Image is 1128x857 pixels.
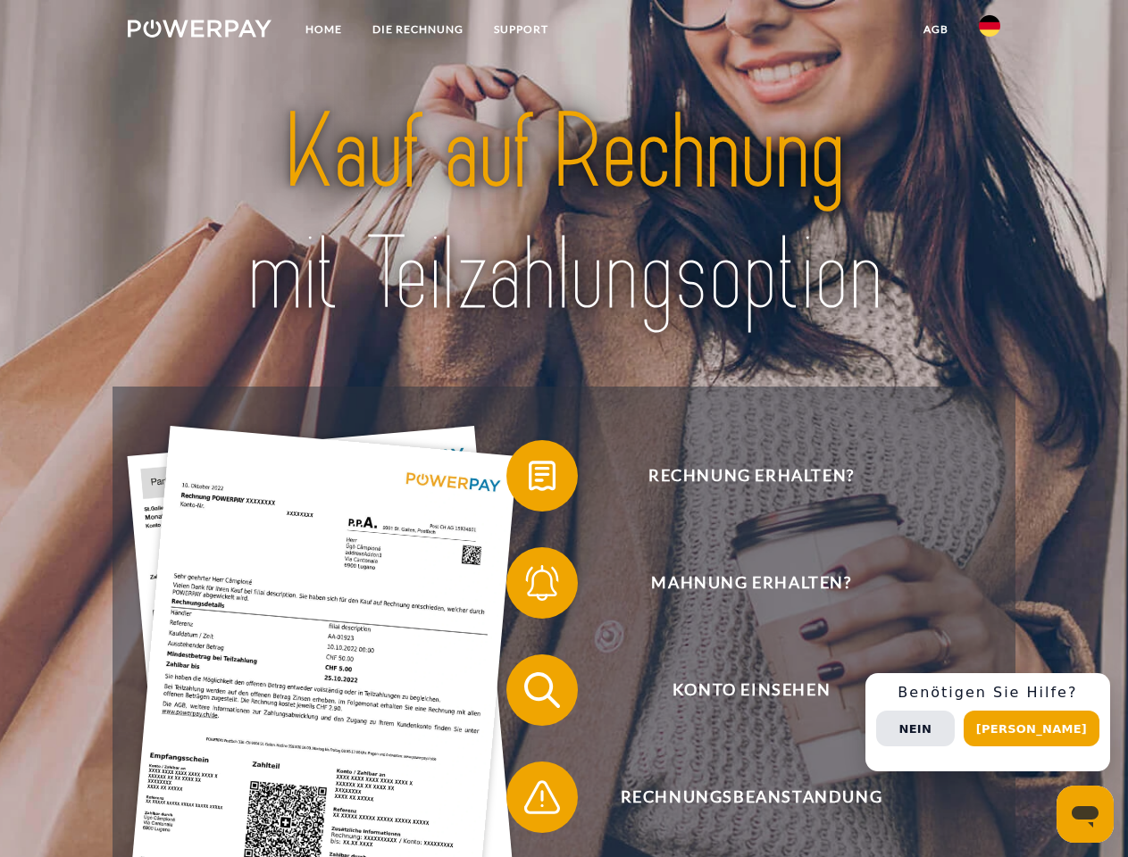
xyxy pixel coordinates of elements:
a: agb [908,13,964,46]
h3: Benötigen Sie Hilfe? [876,684,1099,702]
img: qb_bill.svg [520,453,564,498]
span: Rechnungsbeanstandung [532,761,970,833]
span: Mahnung erhalten? [532,547,970,619]
img: title-powerpay_de.svg [171,86,957,342]
button: Nein [876,711,955,746]
img: logo-powerpay-white.svg [128,20,272,37]
button: [PERSON_NAME] [964,711,1099,746]
a: Home [290,13,357,46]
button: Rechnungsbeanstandung [506,761,971,833]
img: de [979,15,1000,37]
img: qb_bell.svg [520,561,564,605]
span: Rechnung erhalten? [532,440,970,512]
iframe: Schaltfläche zum Öffnen des Messaging-Fensters [1057,786,1114,843]
a: SUPPORT [479,13,564,46]
button: Mahnung erhalten? [506,547,971,619]
span: Konto einsehen [532,654,970,726]
div: Schnellhilfe [865,673,1110,771]
button: Rechnung erhalten? [506,440,971,512]
img: qb_search.svg [520,668,564,712]
img: qb_warning.svg [520,775,564,820]
button: Konto einsehen [506,654,971,726]
a: DIE RECHNUNG [357,13,479,46]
